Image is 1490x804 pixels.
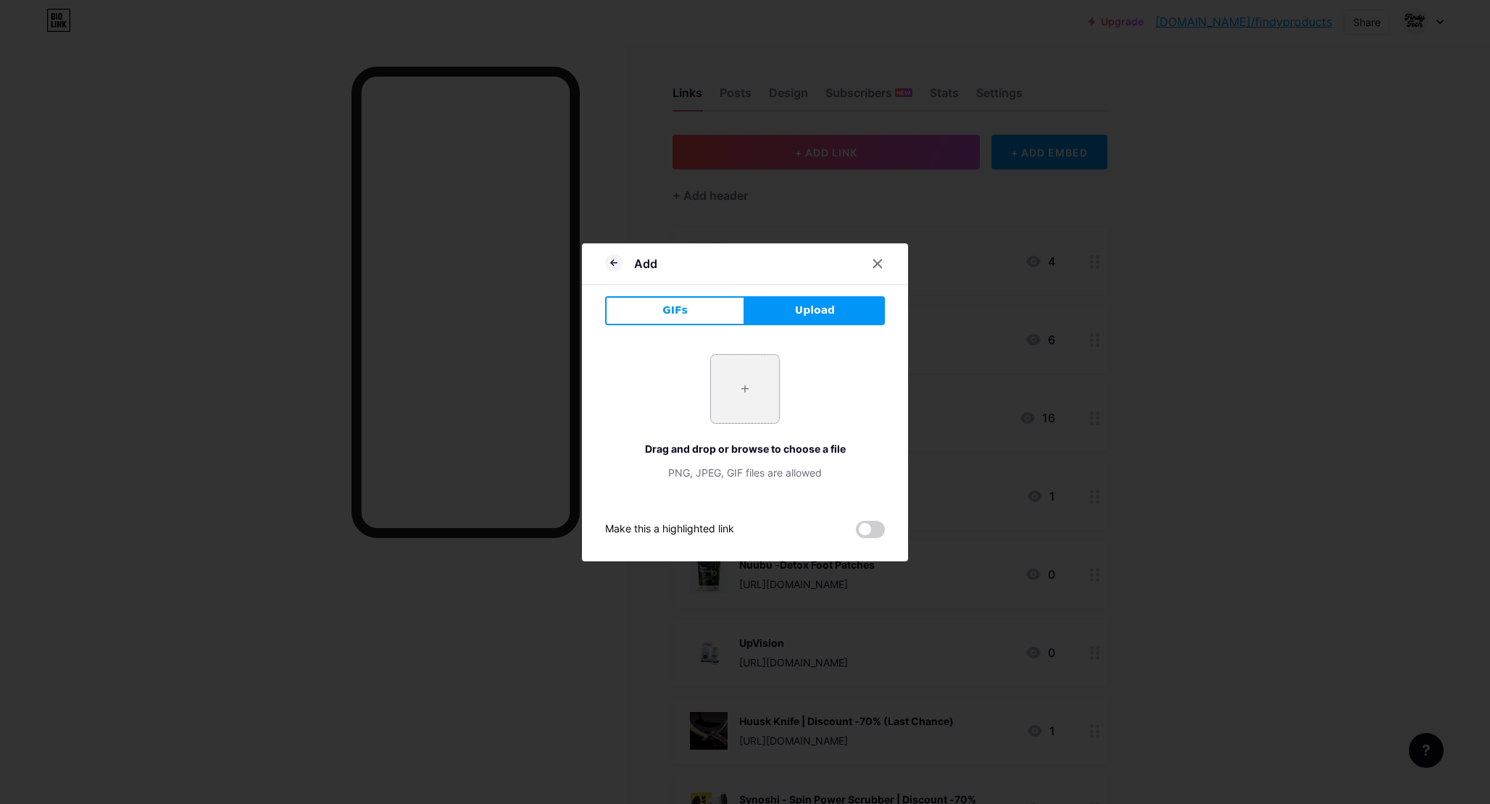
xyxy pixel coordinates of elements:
[605,521,734,538] div: Make this a highlighted link
[605,441,885,456] div: Drag and drop or browse to choose a file
[634,255,657,272] div: Add
[662,303,688,318] span: GIFs
[745,296,885,325] button: Upload
[605,465,885,480] div: PNG, JPEG, GIF files are allowed
[795,303,835,318] span: Upload
[605,296,745,325] button: GIFs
